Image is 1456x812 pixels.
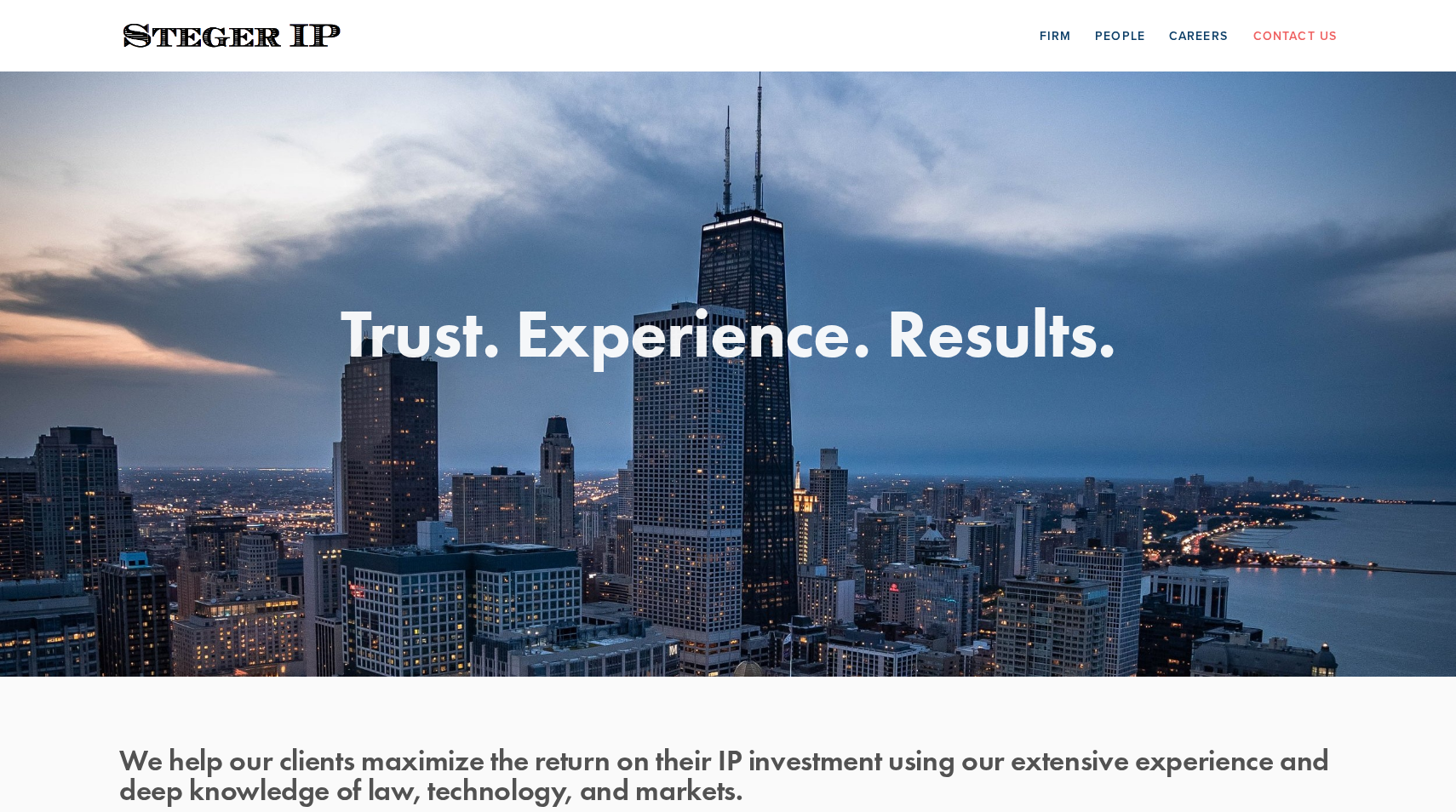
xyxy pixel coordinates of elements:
[1095,22,1145,49] a: People
[1253,22,1337,49] a: Contact Us
[119,20,345,53] img: Steger IP | Trust. Experience. Results.
[1040,22,1071,49] a: Firm
[119,745,1337,804] h2: We help our clients maximize the return on their IP investment using our extensive experience and...
[119,299,1337,367] h1: Trust. Experience. Results.
[1169,22,1228,49] a: Careers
